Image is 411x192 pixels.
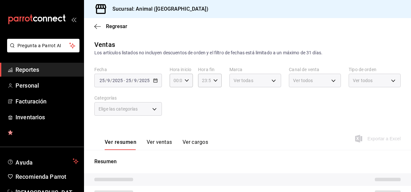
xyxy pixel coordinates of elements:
[16,113,79,122] span: Inventarios
[234,77,253,84] span: Ver todas
[137,78,139,83] span: /
[94,158,401,165] p: Resumen
[5,47,79,54] a: Pregunta a Parrot AI
[110,78,112,83] span: /
[289,67,341,72] label: Canal de venta
[170,67,193,72] label: Hora inicio
[16,81,79,90] span: Personal
[105,139,208,150] div: navigation tabs
[106,23,127,29] span: Regresar
[16,157,70,165] span: Ayuda
[99,78,105,83] input: --
[126,78,132,83] input: --
[107,5,208,13] h3: Sucursal: Animal ([GEOGRAPHIC_DATA])
[112,78,123,83] input: ----
[132,78,133,83] span: /
[293,77,313,84] span: Ver todos
[17,42,69,49] span: Pregunta a Parrot AI
[7,39,79,52] button: Pregunta a Parrot AI
[16,97,79,106] span: Facturación
[94,96,162,100] label: Categorías
[94,23,127,29] button: Regresar
[134,78,137,83] input: --
[183,139,208,150] button: Ver cargos
[229,67,281,72] label: Marca
[16,172,79,181] span: Recomienda Parrot
[16,65,79,74] span: Reportes
[105,139,136,150] button: Ver resumen
[107,78,110,83] input: --
[99,106,138,112] span: Elige las categorías
[349,67,401,72] label: Tipo de orden
[94,49,401,56] div: Los artículos listados no incluyen descuentos de orden y el filtro de fechas está limitado a un m...
[105,78,107,83] span: /
[124,78,125,83] span: -
[198,67,221,72] label: Hora fin
[94,67,162,72] label: Fecha
[353,77,373,84] span: Ver todos
[71,17,76,22] button: open_drawer_menu
[94,40,115,49] div: Ventas
[147,139,172,150] button: Ver ventas
[139,78,150,83] input: ----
